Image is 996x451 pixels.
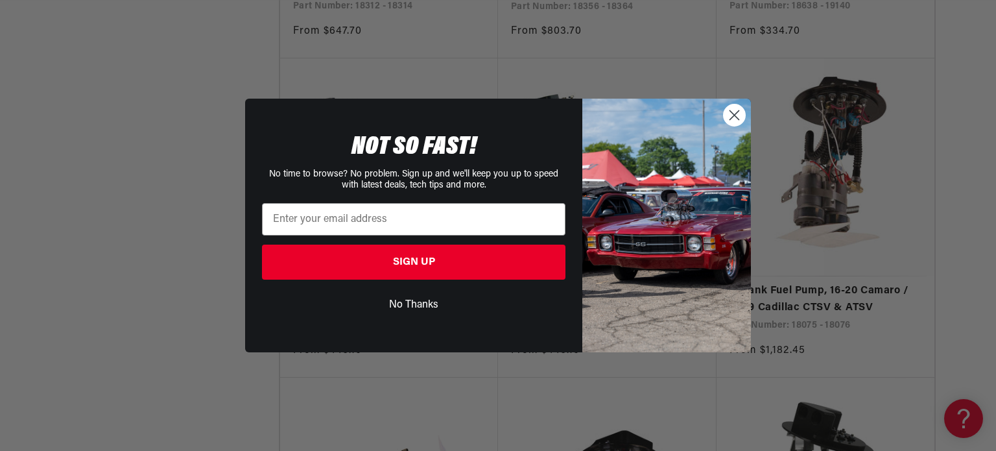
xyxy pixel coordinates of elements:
[262,203,565,236] input: Enter your email address
[262,245,565,280] button: SIGN UP
[351,134,477,160] span: NOT SO FAST!
[582,99,751,352] img: 85cdd541-2605-488b-b08c-a5ee7b438a35.jpeg
[262,293,565,317] button: No Thanks
[723,104,746,127] button: Close dialog
[269,169,558,190] span: No time to browse? No problem. Sign up and we'll keep you up to speed with latest deals, tech tip...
